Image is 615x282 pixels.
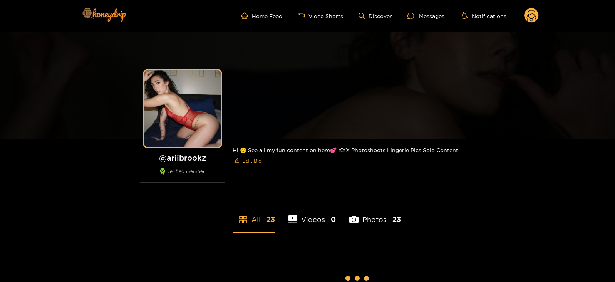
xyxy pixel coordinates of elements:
[298,12,308,19] span: video-camera
[407,12,444,20] div: Messages
[140,168,225,183] div: verified member
[266,215,275,224] span: 23
[331,215,336,224] span: 0
[241,12,282,19] a: Home Feed
[234,158,239,164] span: edit
[460,12,509,20] button: Notifications
[288,197,336,232] li: Videos
[392,215,401,224] span: 23
[140,153,225,163] h1: @ ariibrookz
[233,154,263,167] button: editEdit Bio
[359,13,392,19] a: Discover
[233,197,275,232] li: All
[242,157,261,164] span: Edit Bio
[349,197,401,232] li: Photos
[241,12,252,19] span: home
[233,139,483,173] div: Hi ☺️ See all my fun content on here💕 XXX Photoshoots Lingerie Pics Solo Content
[238,215,248,224] span: appstore
[298,12,343,19] a: Video Shorts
